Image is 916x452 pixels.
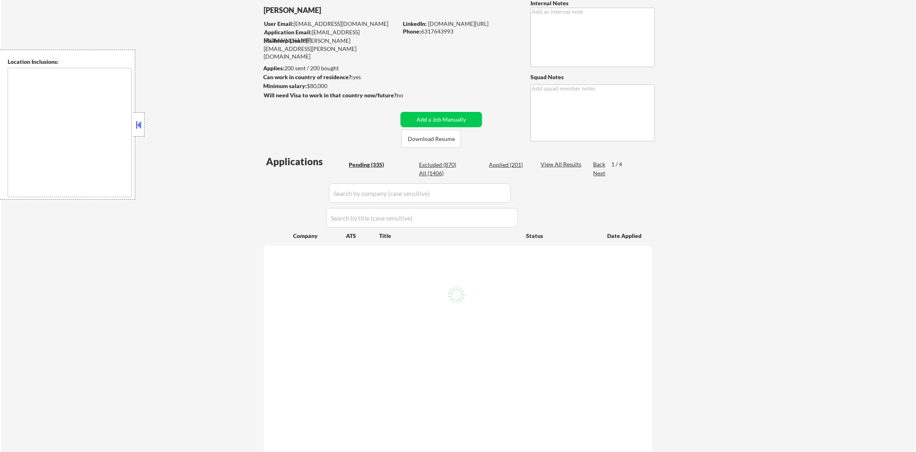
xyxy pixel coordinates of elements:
strong: LinkedIn: [403,20,427,27]
div: Title [379,232,518,240]
div: Back [593,160,606,168]
div: [PERSON_NAME] [264,5,430,15]
div: 200 sent / 200 bought [263,64,398,72]
div: Next [593,169,606,177]
a: [DOMAIN_NAME][URL] [428,20,488,27]
strong: Minimum salary: [263,82,307,89]
div: 6317643993 [403,27,517,36]
button: Add a Job Manually [400,112,482,127]
div: [EMAIL_ADDRESS][DOMAIN_NAME] [264,20,398,28]
input: Search by title (case sensitive) [326,208,518,227]
div: yes [263,73,395,81]
div: Squad Notes [530,73,655,81]
div: All (1406) [419,169,459,177]
div: ATS [346,232,379,240]
div: [PERSON_NAME][EMAIL_ADDRESS][PERSON_NAME][DOMAIN_NAME] [264,37,398,61]
div: no [397,91,420,99]
div: $80,000 [263,82,398,90]
div: Company [293,232,346,240]
strong: Mailslurp Email: [264,37,306,44]
div: 1 / 4 [611,160,630,168]
strong: Application Email: [264,29,312,36]
div: Location Inclusions: [8,58,132,66]
div: Date Applied [607,232,643,240]
strong: Will need Visa to work in that country now/future?: [264,92,398,99]
strong: Phone: [403,28,421,35]
strong: Can work in country of residence?: [263,74,353,80]
input: Search by company (case sensitive) [329,183,511,203]
strong: Applies: [263,65,284,71]
strong: User Email: [264,20,293,27]
div: Status [526,228,595,243]
div: Applied (201) [489,161,529,169]
div: Applications [266,157,346,166]
div: Pending (335) [349,161,389,169]
div: View All Results [541,160,584,168]
div: Excluded (870) [419,161,459,169]
button: Download Resume [401,130,461,148]
div: [EMAIL_ADDRESS][DOMAIN_NAME] [264,28,398,44]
